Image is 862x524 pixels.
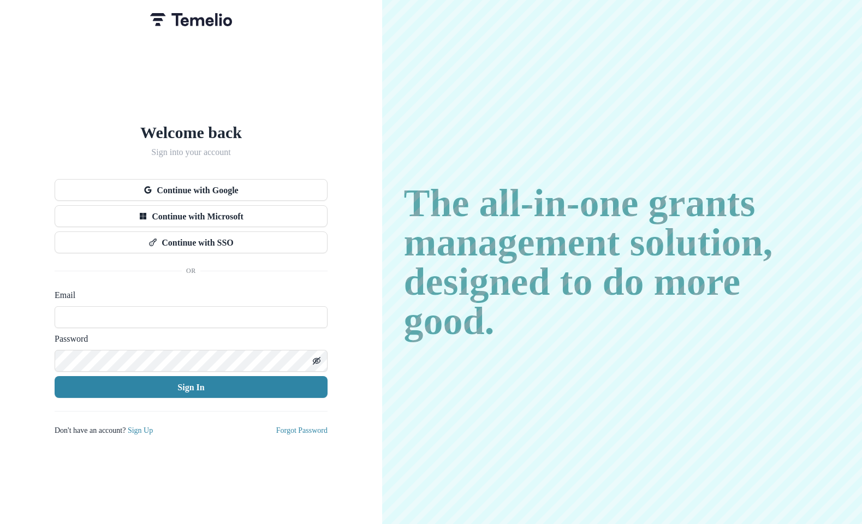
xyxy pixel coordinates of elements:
button: Continue with Microsoft [55,205,328,227]
label: Password [55,332,321,346]
h1: Welcome back [55,123,328,142]
button: Continue with Google [55,179,328,201]
a: Forgot Password [276,426,328,435]
button: Continue with SSO [55,231,328,253]
img: Temelio [150,13,232,26]
label: Email [55,289,321,302]
h2: Sign into your account [55,147,328,157]
button: Sign In [55,376,328,398]
a: Sign Up [128,426,153,435]
button: Toggle password visibility [308,352,325,370]
p: Don't have an account? [55,425,153,436]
